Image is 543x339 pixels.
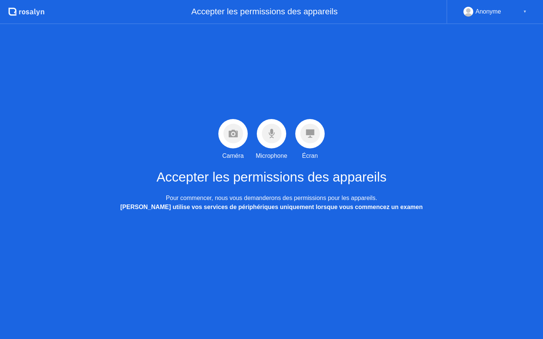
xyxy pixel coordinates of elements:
div: Pour commencer, nous vous demanderons des permissions pour les appareils. [120,194,423,212]
h1: Accepter les permissions des appareils [156,167,387,187]
div: Microphone [256,151,287,160]
div: Écran [302,151,318,160]
div: ▼ [523,7,527,17]
div: Anonyme [476,7,501,17]
div: Caméra [222,151,244,160]
b: [PERSON_NAME] utilise vos services de périphériques uniquement lorsque vous commencez un examen [120,204,423,210]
